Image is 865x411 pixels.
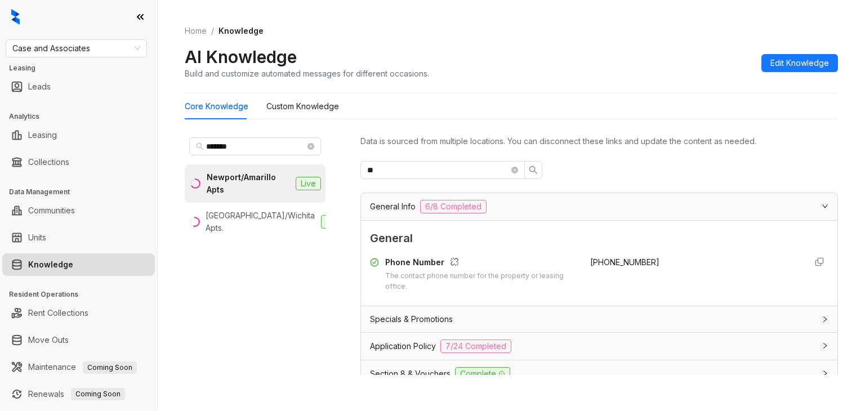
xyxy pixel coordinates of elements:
[822,370,828,377] span: collapsed
[361,360,837,387] div: Section 8 & VouchersComplete
[28,226,46,249] a: Units
[207,171,291,196] div: Newport/Amarillo Apts
[360,135,838,148] div: Data is sourced from multiple locations. You can disconnect these links and update the content as...
[28,151,69,173] a: Collections
[370,230,828,247] span: General
[71,388,125,400] span: Coming Soon
[211,25,214,37] li: /
[12,40,140,57] span: Case and Associates
[2,383,155,405] li: Renewals
[529,166,538,175] span: search
[361,193,837,220] div: General Info6/8 Completed
[385,256,577,271] div: Phone Number
[770,57,829,69] span: Edit Knowledge
[370,368,451,380] span: Section 8 & Vouchers
[2,356,155,378] li: Maintenance
[9,63,157,73] h3: Leasing
[420,200,487,213] span: 6/8 Completed
[455,367,510,381] span: Complete
[307,143,314,150] span: close-circle
[511,167,518,173] span: close-circle
[28,124,57,146] a: Leasing
[28,253,73,276] a: Knowledge
[361,333,837,360] div: Application Policy7/24 Completed
[28,199,75,222] a: Communities
[361,306,837,332] div: Specials & Promotions
[28,75,51,98] a: Leads
[590,257,659,267] span: [PHONE_NUMBER]
[9,289,157,300] h3: Resident Operations
[28,302,88,324] a: Rent Collections
[440,339,511,353] span: 7/24 Completed
[266,100,339,113] div: Custom Knowledge
[2,226,155,249] li: Units
[28,329,69,351] a: Move Outs
[185,68,429,79] div: Build and customize automated messages for different occasions.
[296,177,321,190] span: Live
[185,46,297,68] h2: AI Knowledge
[2,302,155,324] li: Rent Collections
[11,9,20,25] img: logo
[822,342,828,349] span: collapsed
[9,187,157,197] h3: Data Management
[2,151,155,173] li: Collections
[2,124,155,146] li: Leasing
[385,271,577,292] div: The contact phone number for the property or leasing office.
[83,361,137,374] span: Coming Soon
[2,75,155,98] li: Leads
[370,340,436,352] span: Application Policy
[370,313,453,325] span: Specials & Promotions
[370,200,416,213] span: General Info
[196,142,204,150] span: search
[185,100,248,113] div: Core Knowledge
[9,111,157,122] h3: Analytics
[321,215,346,229] span: Live
[219,26,264,35] span: Knowledge
[182,25,209,37] a: Home
[761,54,838,72] button: Edit Knowledge
[2,199,155,222] li: Communities
[822,316,828,323] span: collapsed
[2,253,155,276] li: Knowledge
[206,209,316,234] div: [GEOGRAPHIC_DATA]/Wichita Apts.
[2,329,155,351] li: Move Outs
[822,203,828,209] span: expanded
[28,383,125,405] a: RenewalsComing Soon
